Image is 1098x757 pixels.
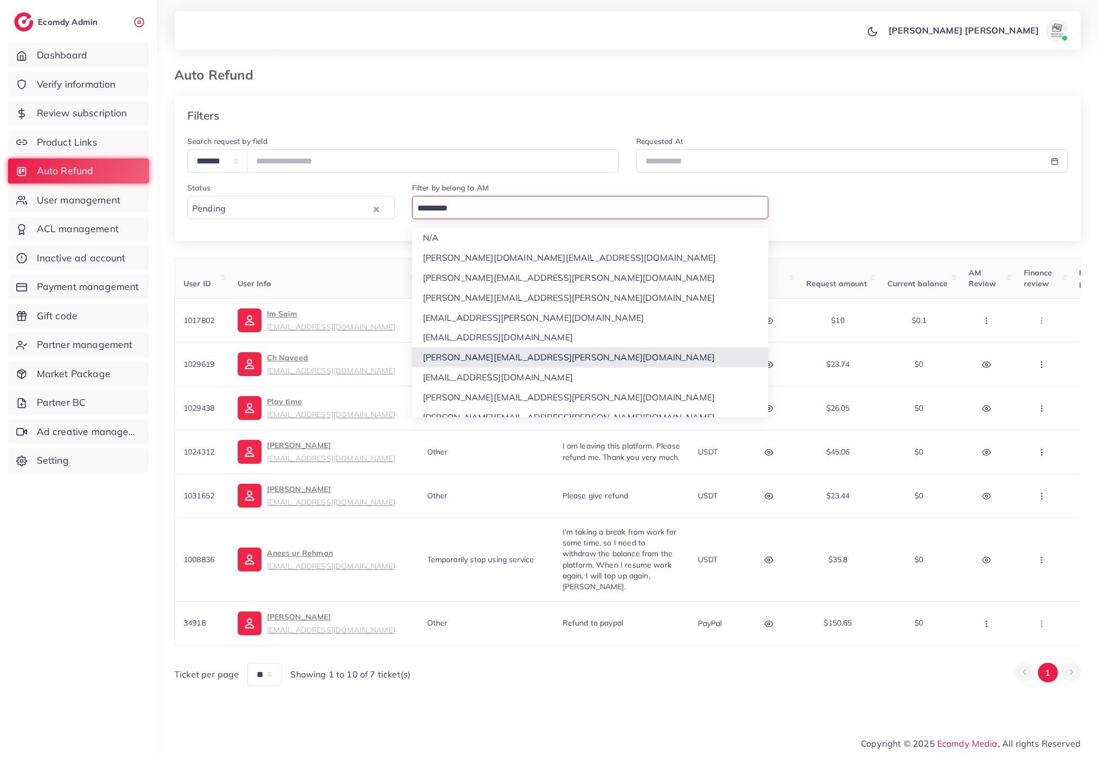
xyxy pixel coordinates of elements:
[412,248,769,268] li: [PERSON_NAME][DOMAIN_NAME][EMAIL_ADDRESS][DOMAIN_NAME]
[238,548,262,571] img: ic-user-info.36bf1079.svg
[238,279,271,288] span: User Info
[184,359,214,369] span: 1029619
[238,611,262,635] img: ic-user-info.36bf1079.svg
[8,419,149,444] a: Ad creative management
[37,338,133,352] span: Partner management
[8,216,149,241] a: ACL management
[412,268,769,288] li: [PERSON_NAME][EMAIL_ADDRESS][PERSON_NAME][DOMAIN_NAME]
[187,196,395,219] div: Search for option
[8,246,149,271] a: Inactive ad account
[267,547,395,572] p: Anees ur Rehman
[267,483,395,509] p: [PERSON_NAME]
[412,288,769,308] li: [PERSON_NAME][EMAIL_ADDRESS][PERSON_NAME][DOMAIN_NAME]
[8,332,149,357] a: Partner management
[883,19,1072,41] a: [PERSON_NAME] [PERSON_NAME]avatar
[267,410,395,419] small: [EMAIL_ADDRESS][DOMAIN_NAME]
[1038,663,1058,683] button: Go to page 1
[238,396,262,420] img: ic-user-info.36bf1079.svg
[38,17,100,27] h2: Ecomdy Admin
[238,307,395,333] a: Im Saim[EMAIL_ADDRESS][DOMAIN_NAME]
[238,547,395,572] a: Anees ur Rehman[EMAIL_ADDRESS][DOMAIN_NAME]
[37,222,119,236] span: ACL management
[267,453,395,463] small: [EMAIL_ADDRESS][DOMAIN_NAME]
[184,315,214,325] span: 1017802
[229,200,370,217] input: Search for option
[184,279,211,288] span: User ID
[412,347,769,367] li: [PERSON_NAME][EMAIL_ADDRESS][PERSON_NAME][DOMAIN_NAME]
[412,367,769,387] li: [EMAIL_ADDRESS][DOMAIN_NAME]
[412,387,769,407] li: [PERSON_NAME][EMAIL_ADDRESS][PERSON_NAME][DOMAIN_NAME]
[267,395,395,421] p: Play time
[267,561,395,570] small: [EMAIL_ADDRESS][DOMAIN_NAME]
[267,307,395,333] p: Im Saim
[8,390,149,415] a: Partner BC
[184,618,206,628] span: 34918
[238,439,395,465] a: [PERSON_NAME][EMAIL_ADDRESS][DOMAIN_NAME]
[238,440,262,464] img: ic-user-info.36bf1079.svg
[8,304,149,328] a: Gift code
[412,308,769,328] li: [EMAIL_ADDRESS][PERSON_NAME][DOMAIN_NAME]
[267,322,395,331] small: [EMAIL_ADDRESS][DOMAIN_NAME]
[412,407,769,427] li: [PERSON_NAME][EMAIL_ADDRESS][PERSON_NAME][DOMAIN_NAME]
[267,625,395,634] small: [EMAIL_ADDRESS][DOMAIN_NAME]
[412,327,769,347] li: [EMAIL_ADDRESS][DOMAIN_NAME]
[37,280,139,294] span: Payment management
[267,351,395,377] p: Ch Naveed
[8,72,149,97] a: Verify information
[238,351,395,377] a: Ch Naveed[EMAIL_ADDRESS][DOMAIN_NAME]
[427,447,448,457] span: Other
[37,135,97,149] span: Product Links
[267,610,395,636] p: [PERSON_NAME]
[184,491,214,501] span: 1031652
[238,395,395,421] a: Play time[EMAIL_ADDRESS][DOMAIN_NAME]
[14,12,100,31] a: logoEcomdy Admin
[8,361,149,386] a: Market Package
[184,555,214,564] span: 1008836
[37,106,127,120] span: Review subscription
[267,439,395,465] p: [PERSON_NAME]
[8,43,149,68] a: Dashboard
[37,309,77,323] span: Gift code
[37,396,86,410] span: Partner BC
[37,367,110,381] span: Market Package
[37,48,87,62] span: Dashboard
[37,251,126,265] span: Inactive ad account
[414,200,755,217] input: Search for option
[238,610,395,636] a: [PERSON_NAME][EMAIL_ADDRESS][DOMAIN_NAME]
[1015,663,1081,683] ul: Pagination
[37,453,69,468] span: Setting
[8,130,149,155] a: Product Links
[8,448,149,473] a: Setting
[267,497,395,506] small: [EMAIL_ADDRESS][DOMAIN_NAME]
[238,308,262,332] img: ic-user-info.36bf1079.svg
[888,24,1039,37] p: [PERSON_NAME] [PERSON_NAME]
[8,188,149,213] a: User management
[267,366,395,375] small: [EMAIL_ADDRESS][DOMAIN_NAME]
[412,196,769,219] div: Search for option
[427,618,448,628] span: Other
[37,193,120,207] span: User management
[37,164,94,178] span: Auto Refund
[37,425,141,439] span: Ad creative management
[412,228,769,248] li: N/A
[1046,19,1068,41] img: avatar
[238,484,262,508] img: ic-user-info.36bf1079.svg
[8,159,149,183] a: Auto Refund
[238,352,262,376] img: ic-user-info.36bf1079.svg
[184,403,214,413] span: 1029438
[8,274,149,299] a: Payment management
[184,447,214,457] span: 1024312
[238,483,395,509] a: [PERSON_NAME][EMAIL_ADDRESS][DOMAIN_NAME]
[427,491,448,501] span: Other
[14,12,34,31] img: logo
[37,77,116,91] span: Verify information
[427,555,534,564] span: Temporarily stop using service
[8,101,149,126] a: Review subscription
